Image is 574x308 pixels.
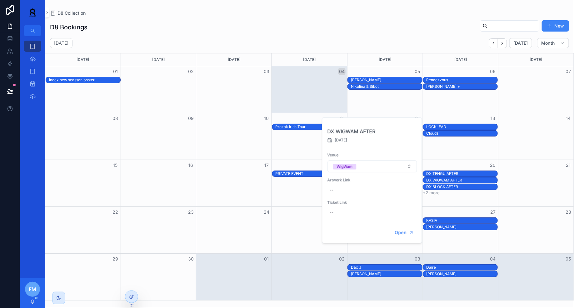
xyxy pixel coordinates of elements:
span: Month [541,40,555,46]
div: Rendezvous [427,77,498,82]
button: +2 more [423,190,440,195]
button: 02 [338,255,346,263]
span: [DATE] [513,40,528,46]
button: 03 [414,255,421,263]
span: Open [395,230,406,236]
button: 23 [187,208,195,216]
span: Artwork Link [327,178,417,183]
div: LOCKLEAD [427,124,498,130]
div: Clouds [427,131,498,136]
button: 03 [263,68,270,75]
button: 21 [565,161,572,169]
div: PRIVATE EVENT [276,171,347,176]
button: 05 [414,68,421,75]
div: [PERSON_NAME] [427,225,498,230]
a: D8 Collection [50,10,86,16]
button: 22 [112,208,119,216]
div: DX BLOCK AFTER [427,184,498,190]
div: Rendezvous [427,77,498,83]
span: Venue [327,153,417,158]
div: Paul Van Dyk [351,271,422,277]
div: PRIVATE EVENT [276,171,347,176]
button: Open [391,228,418,238]
button: 28 [565,208,572,216]
div: LOCKLEAD [427,124,498,129]
div: [DATE] [499,53,573,66]
span: FM [29,286,36,293]
button: 10 [263,115,270,122]
button: 24 [263,208,270,216]
div: [DATE] [273,53,346,66]
div: [DATE] [424,53,497,66]
div: [PERSON_NAME] [351,271,422,276]
button: 09 [187,115,195,122]
button: 27 [489,208,497,216]
span: Ticket Link [327,200,417,205]
div: DX WIGWAM AFTER [427,178,498,183]
button: [DATE] [509,38,532,48]
button: 16 [187,161,195,169]
div: Prozak Irish Tour [276,124,347,130]
span: [DATE] [335,138,347,143]
div: DX TENGU AFTER [427,171,498,176]
div: scrollable content [20,36,45,110]
div: -- [330,188,334,193]
div: [PERSON_NAME] [427,271,498,276]
div: index new seasson poster [49,77,120,82]
button: 13 [489,115,497,122]
button: 05 [565,255,572,263]
div: [PERSON_NAME] [351,77,422,82]
div: Prozak Irish Tour [276,124,347,129]
div: -- [330,210,334,215]
div: DX BLOCK AFTER [427,184,498,189]
button: 14 [565,115,572,122]
div: Fatima Hajji [351,77,422,83]
h2: [DATE] [54,40,68,46]
div: index new seasson poster [49,77,120,83]
div: Nikolina & Sikoti [351,84,422,89]
div: Month View [45,53,574,301]
button: 12 [414,115,421,122]
div: [DATE] [46,53,120,66]
button: 11 [338,115,346,122]
button: 02 [187,68,195,75]
button: 20 [489,161,497,169]
button: Back [489,38,498,48]
button: 30 [187,255,195,263]
div: Yousuke Yukimatsu [427,271,498,277]
div: [DATE] [122,53,195,66]
button: 01 [263,255,270,263]
span: D8 Collection [57,10,86,16]
button: 17 [263,161,270,169]
div: KASIA [427,218,498,223]
button: Month [537,38,569,48]
div: Daire [427,265,498,270]
img: App logo [25,7,40,17]
button: New [542,20,569,32]
button: 01 [112,68,119,75]
button: 15 [112,161,119,169]
div: [DATE] [348,53,422,66]
div: Dax J [351,265,422,270]
div: Dom Whiting [427,224,498,230]
h1: D8 Bookings [50,23,87,32]
div: DX TENGU AFTER [427,171,498,176]
button: 04 [338,68,346,75]
h2: DX WIGWAM AFTER [327,128,417,135]
button: 07 [565,68,572,75]
div: [PERSON_NAME] + [427,84,498,89]
button: 04 [489,255,497,263]
button: 06 [489,68,497,75]
button: Next [498,38,507,48]
button: 08 [112,115,119,122]
div: Omar + [427,84,498,89]
div: [DATE] [197,53,271,66]
div: KASIA [427,218,498,223]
